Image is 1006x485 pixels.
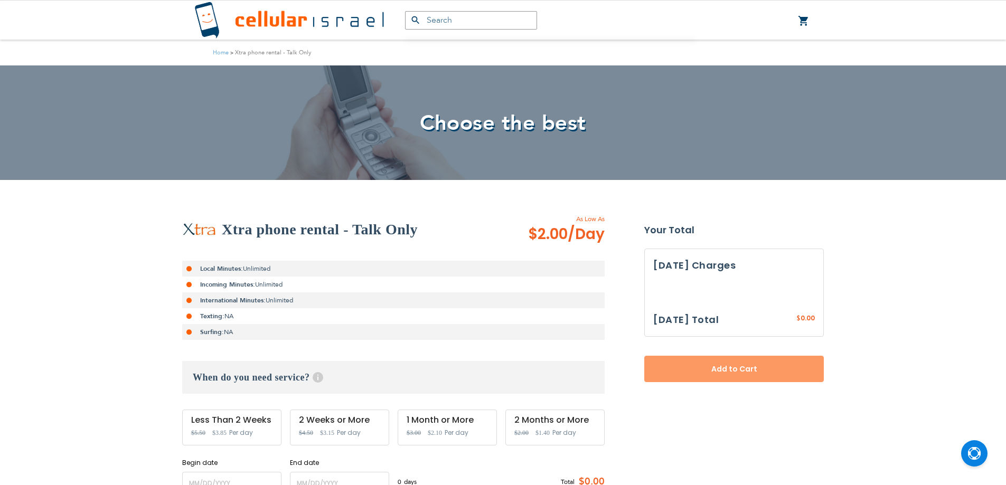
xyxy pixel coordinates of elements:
span: 0.00 [801,313,815,322]
li: NA [182,324,605,340]
div: 1 Month or More [407,415,488,425]
div: 2 Months or More [514,415,596,425]
strong: Texting: [200,312,224,320]
strong: International Minutes: [200,296,266,305]
span: Help [313,372,323,383]
li: NA [182,308,605,324]
strong: Surfing: [200,328,224,336]
span: $2.10 [428,429,442,436]
strong: Local Minutes: [200,264,243,273]
img: Xtra phone rental - Talk Only [182,223,217,236]
span: $2.00 [528,224,605,245]
span: /Day [568,224,605,245]
span: Per day [552,428,576,438]
img: Cellular Israel Logo [194,2,384,39]
span: Per day [229,428,253,438]
div: 2 Weeks or More [299,415,380,425]
span: $ [796,314,801,324]
input: Search [405,11,537,30]
h3: [DATE] Charges [653,258,815,273]
h2: Xtra phone rental - Talk Only [222,219,418,240]
span: $1.40 [535,429,550,436]
span: $3.15 [320,429,334,436]
span: $3.85 [212,429,227,436]
span: Per day [337,428,361,438]
li: Xtra phone rental - Talk Only [229,47,311,58]
span: $3.00 [407,429,421,436]
strong: Incoming Minutes: [200,280,255,289]
span: Choose the best [420,109,586,138]
div: Less Than 2 Weeks [191,415,272,425]
li: Unlimited [182,277,605,292]
h3: [DATE] Total [653,312,719,328]
span: As Low As [500,214,605,224]
label: End date [290,458,389,468]
span: $4.50 [299,429,313,436]
span: Per day [445,428,468,438]
li: Unlimited [182,261,605,277]
label: Begin date [182,458,281,468]
span: $5.50 [191,429,205,436]
h3: When do you need service? [182,361,605,394]
strong: Your Total [644,222,824,238]
li: Unlimited [182,292,605,308]
span: $2.00 [514,429,529,436]
a: Home [213,49,229,56]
